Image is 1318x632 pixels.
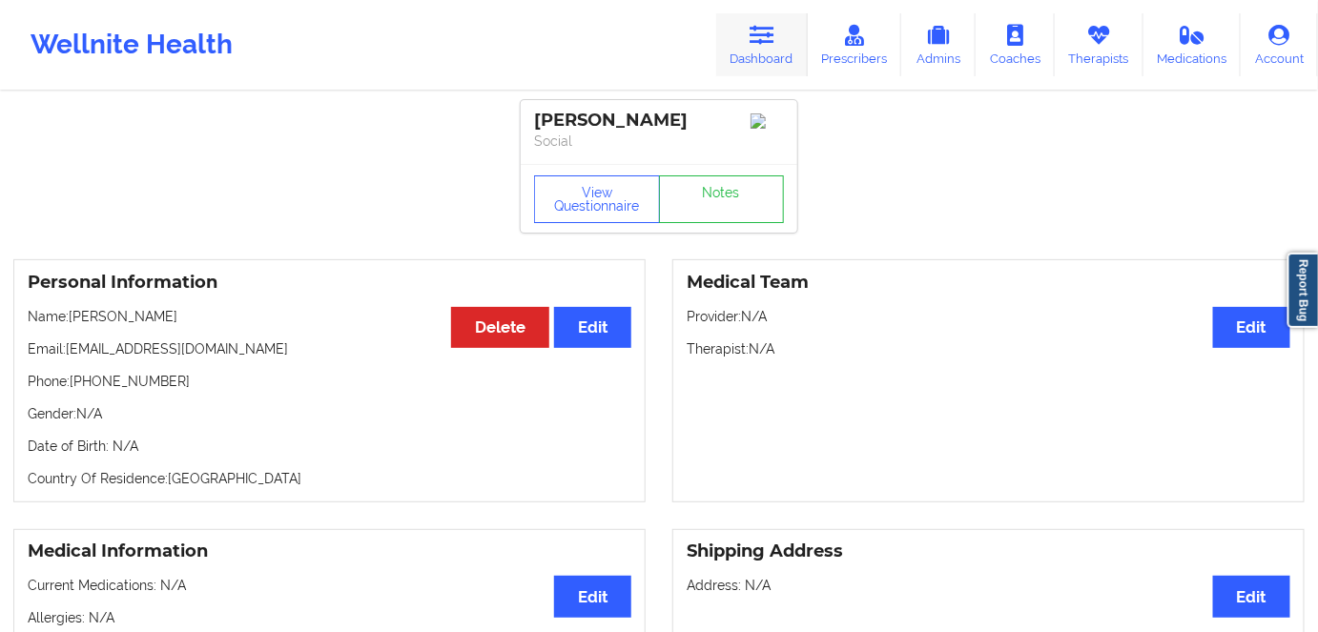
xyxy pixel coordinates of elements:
p: Social [534,132,784,151]
a: Prescribers [808,13,902,76]
p: Email: [EMAIL_ADDRESS][DOMAIN_NAME] [28,339,631,358]
h3: Medical Team [687,272,1290,294]
p: Current Medications: N/A [28,576,631,595]
a: Notes [659,175,785,223]
button: Edit [554,576,631,617]
p: Therapist: N/A [687,339,1290,358]
p: Country Of Residence: [GEOGRAPHIC_DATA] [28,469,631,488]
p: Date of Birth: N/A [28,437,631,456]
a: Report Bug [1287,253,1318,328]
p: Name: [PERSON_NAME] [28,307,631,326]
a: Account [1241,13,1318,76]
h3: Shipping Address [687,540,1290,562]
a: Dashboard [716,13,808,76]
button: Delete [451,307,549,348]
p: Provider: N/A [687,307,1290,326]
div: [PERSON_NAME] [534,110,784,132]
h3: Medical Information [28,540,631,562]
p: Allergies: N/A [28,608,631,627]
button: Edit [554,307,631,348]
a: Admins [901,13,976,76]
button: Edit [1213,576,1290,617]
a: Coaches [976,13,1055,76]
h3: Personal Information [28,272,631,294]
p: Phone: [PHONE_NUMBER] [28,372,631,391]
p: Address: N/A [687,576,1290,595]
a: Therapists [1055,13,1143,76]
button: View Questionnaire [534,175,660,223]
img: Image%2Fplaceholer-image.png [751,113,784,129]
button: Edit [1213,307,1290,348]
p: Gender: N/A [28,404,631,423]
a: Medications [1143,13,1242,76]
